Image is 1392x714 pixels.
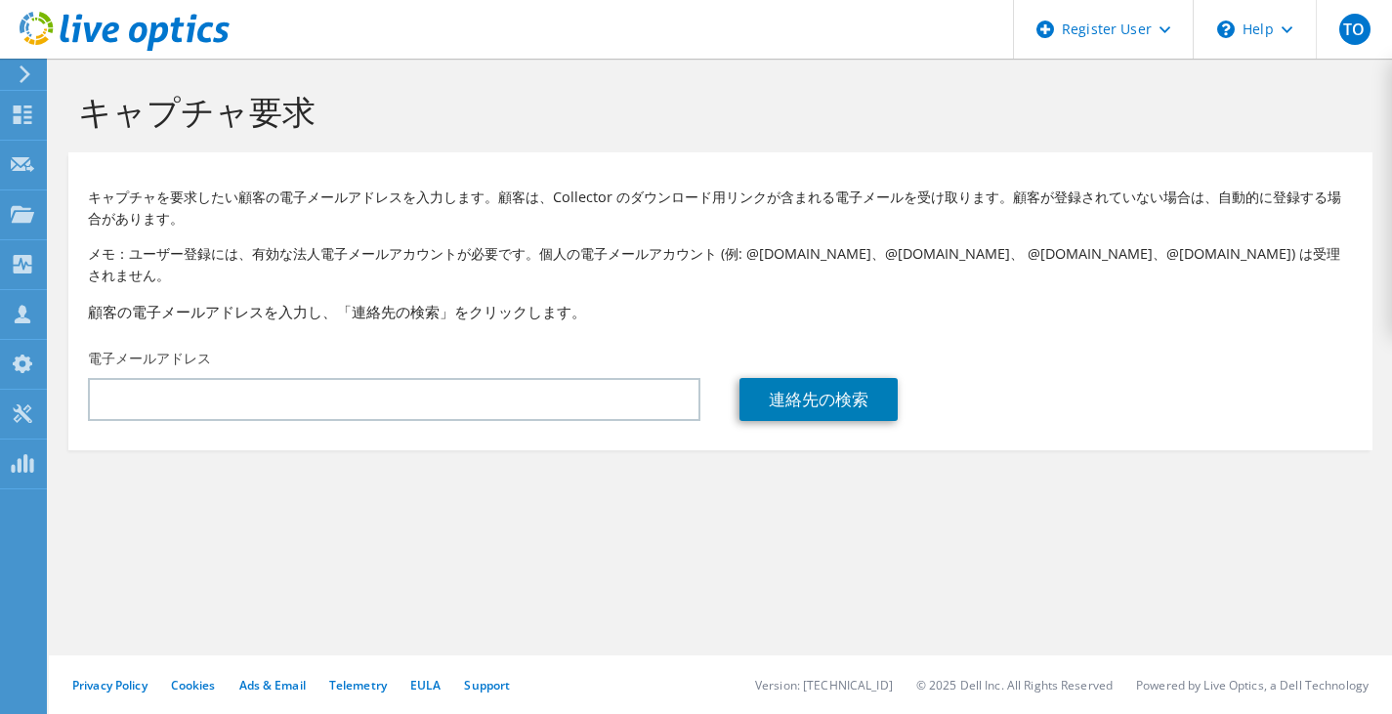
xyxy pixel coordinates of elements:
a: 連絡先の検索 [739,378,898,421]
li: © 2025 Dell Inc. All Rights Reserved [916,677,1113,693]
h3: 顧客の電子メールアドレスを入力し、「連絡先の検索」をクリックします。 [88,301,1353,322]
h1: キャプチャ要求 [78,91,1353,132]
a: Privacy Policy [72,677,148,693]
li: Version: [TECHNICAL_ID] [755,677,893,693]
label: 電子メールアドレス [88,349,211,368]
a: Cookies [171,677,216,693]
p: キャプチャを要求したい顧客の電子メールアドレスを入力します。顧客は、Collector のダウンロード用リンクが含まれる電子メールを受け取ります。顧客が登録されていない場合は、自動的に登録する場... [88,187,1353,230]
p: メモ：ユーザー登録には、有効な法人電子メールアカウントが必要です。個人の電子メールアカウント (例: @[DOMAIN_NAME]、@[DOMAIN_NAME]、 @[DOMAIN_NAME]、... [88,243,1353,286]
a: Telemetry [329,677,387,693]
a: EULA [410,677,441,693]
li: Powered by Live Optics, a Dell Technology [1136,677,1369,693]
a: Support [464,677,510,693]
a: Ads & Email [239,677,306,693]
svg: \n [1217,21,1235,38]
span: TO [1339,14,1371,45]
